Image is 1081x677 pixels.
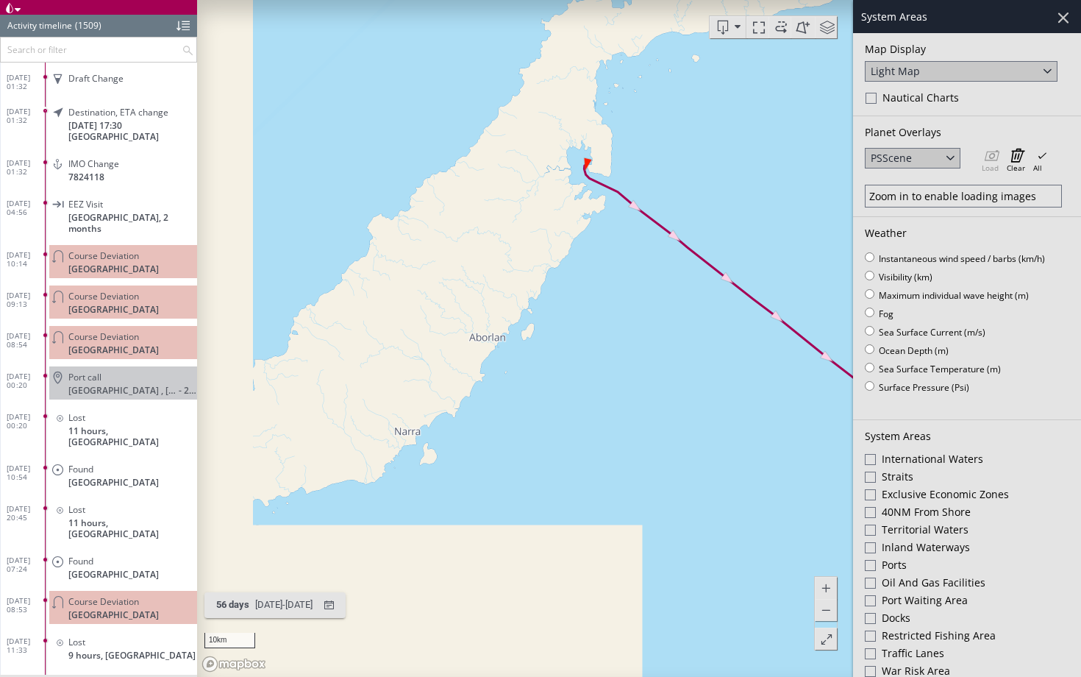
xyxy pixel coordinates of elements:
div: Traffic Lanes [865,646,1069,664]
a: Mapbox logo [201,656,266,673]
span: [DATE] 10:14 [7,250,46,268]
span: 9 hours, [GEOGRAPHIC_DATA] [68,650,196,661]
span: [GEOGRAPHIC_DATA] [68,609,159,620]
div: Ports [865,558,1069,575]
label: Fog [879,308,893,320]
div: (1509) [75,15,101,37]
div: Oil and Gas Facilities [865,575,1069,593]
label: Surface Pressure (Psi) [879,381,969,394]
dl: [DATE] 07:24Found[GEOGRAPHIC_DATA] [7,545,197,586]
div: 10km [204,633,255,648]
label: Instantaneous wind speed / barbs (km/h) [879,252,1045,265]
div: Clear [1007,148,1025,170]
div: Activity timeline [7,15,72,37]
div: [DATE] - [DATE] [252,594,315,617]
dl: [DATE] 08:54Course Deviation[GEOGRAPHIC_DATA] [7,321,197,361]
label: Maximum individual wave height (m) [879,289,1029,302]
span: Inland Waterways [882,540,970,555]
span: Weather [865,226,907,240]
dl: [DATE] 08:53Course Deviation[GEOGRAPHIC_DATA] [7,586,197,626]
div: Light Map [871,64,920,78]
div: Inland Waterways [865,540,1069,558]
span: Lost [68,637,85,648]
span: Course Deviation [68,596,139,607]
div: Puerto Princesa , Philippines- 2 days [68,385,197,396]
span: [DATE] 01:32 [7,158,46,176]
div: Territorial Waters [865,522,1069,540]
span: Ports [882,558,907,573]
dl: [DATE] 10:54Found[GEOGRAPHIC_DATA] [7,453,197,494]
span: Course Deviation [68,331,139,342]
div: International Waters [865,452,1069,469]
span: [DATE] 00:20 [7,372,46,389]
span: Destination, ETA change [68,107,168,118]
dl: [DATE] 10:14Course Deviation[GEOGRAPHIC_DATA] [7,240,197,280]
label: Sea Surface Temperature (m) [879,363,1001,375]
i: Clear overlay [1007,148,1025,163]
div: Map Display [865,42,1069,56]
div: 40NM from Shore [865,505,1069,522]
dl: [DATE] 11:33Lost9 hours, [GEOGRAPHIC_DATA] [7,626,197,667]
span: [DATE] 01:32 [7,107,46,124]
div: Docks [865,611,1069,628]
span: 7824118 [68,171,104,182]
span: [DATE] 07:24 [7,556,46,573]
div: Restricted Fishing Area [865,628,1069,646]
span: 56 days [216,599,249,610]
dl: [DATE] 20:45Lost11 hours, [GEOGRAPHIC_DATA] [7,494,197,545]
div: PSScene [865,148,960,169]
span: [DATE] 04:56 [7,199,46,216]
label: Ocean Depth (m) [879,344,949,357]
span: Nautical Charts [882,91,959,105]
div: PSScene [871,151,912,165]
span: [GEOGRAPHIC_DATA], 2 months [68,212,197,234]
span: Course Deviation [68,291,139,302]
div: System Areas [865,429,1069,443]
button: 56 days[DATE]-[DATE] [204,592,346,618]
div: Light Map [865,61,1057,82]
dl: [DATE] 00:20Port call[GEOGRAPHIC_DATA] , [GEOGRAPHIC_DATA]- 2 days [7,361,197,402]
span: [DATE] 00:20 [7,412,46,430]
span: Port Waiting Area [882,593,968,608]
span: Straits [882,469,913,484]
span: Found [68,556,93,567]
span: Found [68,464,93,475]
span: [GEOGRAPHIC_DATA] [68,131,159,142]
span: IMO Change [68,158,119,169]
span: [GEOGRAPHIC_DATA] [68,569,159,580]
span: Lost [68,504,85,515]
div: All [1033,148,1048,173]
span: [GEOGRAPHIC_DATA] [68,344,159,355]
button: Export vessel information [710,16,746,38]
span: [DATE] 10:54 [7,464,46,481]
div: Straits [865,469,1069,487]
span: [DATE] 11:33 [7,637,46,654]
span: [DATE] 01:32 [7,73,46,91]
dl: [DATE] 04:56EEZ Visit[GEOGRAPHIC_DATA], 2 months [7,188,197,240]
span: [GEOGRAPHIC_DATA] [68,263,159,274]
div: Port Waiting Area [865,593,1069,611]
span: 40NM from Shore [882,505,971,520]
span: Course Deviation [68,250,139,261]
button: Create an AOI. [791,16,815,38]
span: Traffic Lanes [882,646,944,661]
label: Sea Surface Current (m/s) [879,326,985,338]
span: Docks [882,611,910,625]
span: [GEOGRAPHIC_DATA] [68,477,159,488]
span: Territorial Waters [882,522,968,537]
div: Exclusive Economic Zones [865,487,1069,505]
span: Restricted Fishing Area [882,628,996,643]
span: EEZ Visit [68,199,103,210]
dl: [DATE] 00:20Lost11 hours, [GEOGRAPHIC_DATA] [7,402,197,453]
span: [GEOGRAPHIC_DATA] , [GEOGRAPHIC_DATA] [68,385,179,396]
div: All [1033,163,1048,173]
div: Toggle vessel historical path [768,16,791,38]
span: - 2 days [179,385,197,396]
span: [DATE] 20:45 [7,504,46,522]
div: tooltips.createAOI [791,16,815,38]
span: International Waters [882,452,983,467]
div: Toggle map information layers [815,16,837,38]
div: Nautical Charts [866,91,1069,108]
span: Draft Change [68,73,124,84]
